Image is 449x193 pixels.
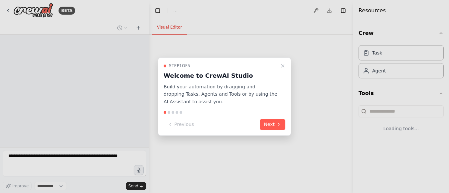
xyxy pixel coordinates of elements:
button: Close walkthrough [279,62,287,70]
button: Previous [164,119,198,130]
button: Hide left sidebar [153,6,162,15]
h3: Welcome to CrewAI Studio [164,71,277,80]
span: Step 1 of 5 [169,63,190,68]
p: Build your automation by dragging and dropping Tasks, Agents and Tools or by using the AI Assista... [164,83,277,106]
button: Next [260,119,285,130]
